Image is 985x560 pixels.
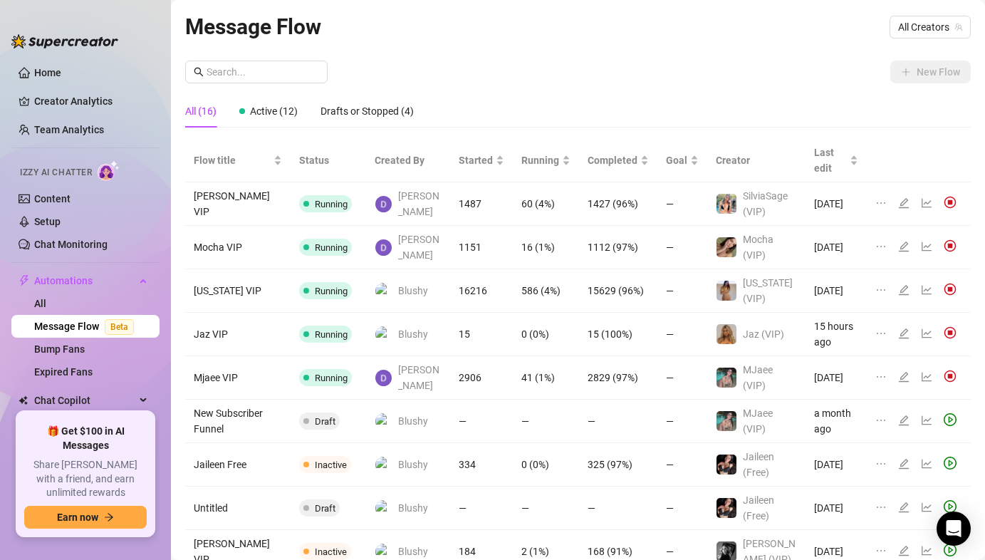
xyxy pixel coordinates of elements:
td: Untitled [185,487,291,530]
img: Blushy [375,457,392,473]
span: Blushy [398,283,428,299]
span: arrow-right [104,512,114,522]
span: Running [315,373,348,383]
img: Blushy [375,544,392,560]
td: 2906 [450,356,513,400]
img: AI Chatter [98,160,120,181]
td: [DATE] [806,269,867,313]
th: Goal [657,139,707,182]
td: — [657,313,707,356]
span: line-chart [921,241,932,252]
th: Flow title [185,139,291,182]
td: a month ago [806,400,867,443]
img: Mocha (VIP) [716,237,736,257]
img: logo-BBDzfeDw.svg [11,34,118,48]
td: Jaileen Free [185,443,291,487]
article: Message Flow [185,10,321,43]
span: edit [898,328,910,339]
th: Status [291,139,366,182]
img: Jaileen (Free) [716,455,736,475]
span: Inactive [315,460,347,470]
div: Drafts or Stopped (4) [320,103,414,119]
span: Draft [315,416,335,427]
span: Active (12) [250,105,298,117]
span: thunderbolt [19,275,30,286]
td: [US_STATE] VIP [185,269,291,313]
span: MJaee (VIP) [743,408,773,435]
span: line-chart [921,371,932,383]
span: team [954,23,963,31]
span: Running [315,199,348,209]
td: Mocha VIP [185,226,291,269]
span: ellipsis [875,197,887,209]
span: edit [898,197,910,209]
span: Inactive [315,546,347,557]
img: Blushy [375,283,392,299]
a: All [34,298,46,309]
td: — [450,400,513,443]
img: Jaileen (Free) [716,498,736,518]
span: Blushy [398,413,428,429]
span: line-chart [921,545,932,556]
span: ellipsis [875,458,887,470]
img: Jaz (VIP) [716,324,736,344]
span: Blushy [398,500,428,516]
span: Flow title [194,152,271,168]
span: edit [898,415,910,426]
a: Team Analytics [34,124,104,135]
img: Chat Copilot [19,395,28,405]
span: edit [898,241,910,252]
span: Blushy [398,457,428,472]
a: Message FlowBeta [34,321,140,332]
span: play-circle [944,457,957,470]
span: [PERSON_NAME] [398,232,442,263]
td: — [657,269,707,313]
span: Running [315,242,348,253]
td: 15 (100%) [579,313,657,356]
span: Beta [105,319,134,335]
img: svg%3e [944,239,957,252]
span: Blushy [398,326,428,342]
td: — [657,356,707,400]
span: edit [898,502,910,513]
span: Chat Copilot [34,389,135,412]
a: Content [34,193,71,204]
span: Blushy [398,544,428,559]
a: Creator Analytics [34,90,148,113]
img: Blushy [375,413,392,430]
span: ellipsis [875,415,887,426]
td: [DATE] [806,487,867,530]
span: [PERSON_NAME] [398,362,442,393]
td: 15629 (96%) [579,269,657,313]
td: — [657,182,707,226]
th: Started [450,139,513,182]
td: 16216 [450,269,513,313]
span: ellipsis [875,284,887,296]
span: edit [898,545,910,556]
input: Search... [207,64,319,80]
span: Izzy AI Chatter [20,166,92,180]
td: Jaz VIP [185,313,291,356]
td: — [579,487,657,530]
img: David Webb [375,239,392,256]
td: — [657,487,707,530]
td: [DATE] [806,182,867,226]
td: 60 (4%) [513,182,579,226]
td: 334 [450,443,513,487]
span: Share [PERSON_NAME] with a friend, and earn unlimited rewards [24,458,147,500]
a: Expired Fans [34,366,93,378]
td: Mjaee VIP [185,356,291,400]
td: 1427 (96%) [579,182,657,226]
button: Earn nowarrow-right [24,506,147,529]
td: — [657,443,707,487]
td: New Subscriber Funnel [185,400,291,443]
span: Last edit [814,145,847,176]
span: edit [898,284,910,296]
a: Home [34,67,61,78]
img: svg%3e [944,283,957,296]
td: [PERSON_NAME] VIP [185,182,291,226]
span: ellipsis [875,371,887,383]
th: Last edit [806,139,867,182]
span: line-chart [921,328,932,339]
span: play-circle [944,413,957,426]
